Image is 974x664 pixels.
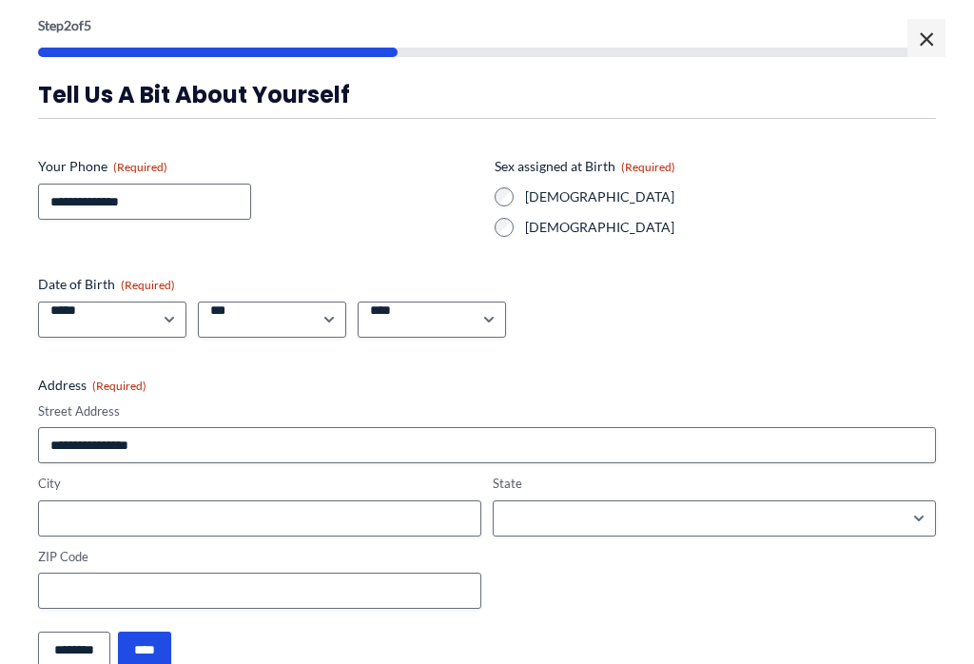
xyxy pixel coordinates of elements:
legend: Sex assigned at Birth [495,157,675,176]
legend: Date of Birth [38,275,175,294]
span: 5 [84,17,91,33]
span: 2 [64,17,71,33]
span: × [907,19,945,57]
label: State [493,475,936,493]
span: (Required) [621,160,675,174]
span: (Required) [113,160,167,174]
label: City [38,475,481,493]
label: [DEMOGRAPHIC_DATA] [525,187,936,206]
h3: Tell us a bit about yourself [38,80,936,109]
p: Step of [38,19,936,32]
label: ZIP Code [38,548,481,566]
label: [DEMOGRAPHIC_DATA] [525,218,936,237]
legend: Address [38,376,146,395]
span: (Required) [92,379,146,393]
label: Street Address [38,402,936,420]
label: Your Phone [38,157,479,176]
span: (Required) [121,278,175,292]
